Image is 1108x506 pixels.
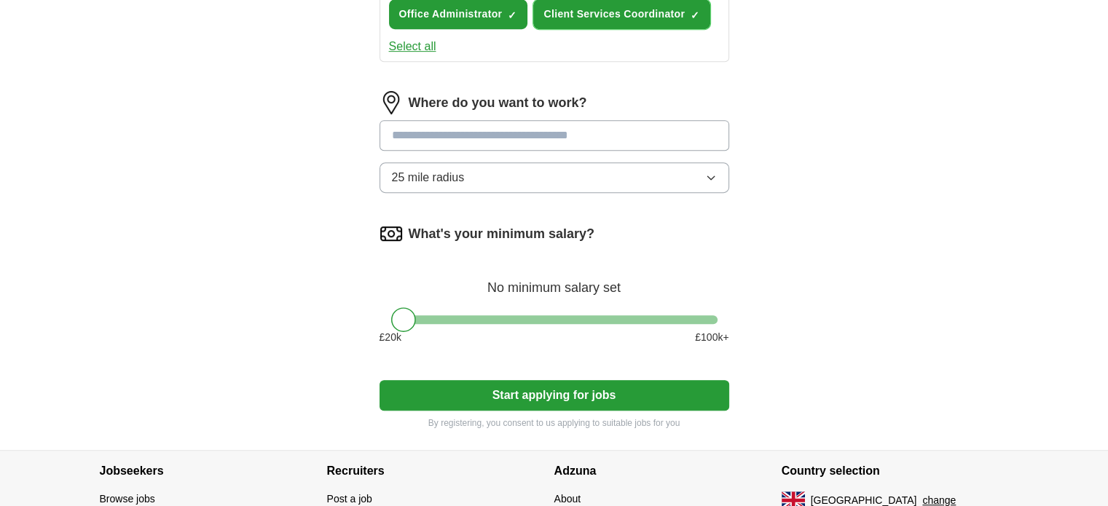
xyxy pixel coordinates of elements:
[380,162,729,193] button: 25 mile radius
[380,416,729,430] p: By registering, you consent to us applying to suitable jobs for you
[554,493,581,505] a: About
[508,9,516,21] span: ✓
[392,169,465,186] span: 25 mile radius
[543,7,685,22] span: Client Services Coordinator
[691,9,699,21] span: ✓
[380,91,403,114] img: location.png
[695,330,728,345] span: £ 100 k+
[409,224,594,244] label: What's your minimum salary?
[327,493,372,505] a: Post a job
[782,451,1009,491] h4: Country selection
[100,493,155,505] a: Browse jobs
[409,93,587,113] label: Where do you want to work?
[380,330,401,345] span: £ 20 k
[380,222,403,245] img: salary.png
[399,7,503,22] span: Office Administrator
[389,38,436,55] button: Select all
[380,263,729,298] div: No minimum salary set
[380,380,729,411] button: Start applying for jobs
